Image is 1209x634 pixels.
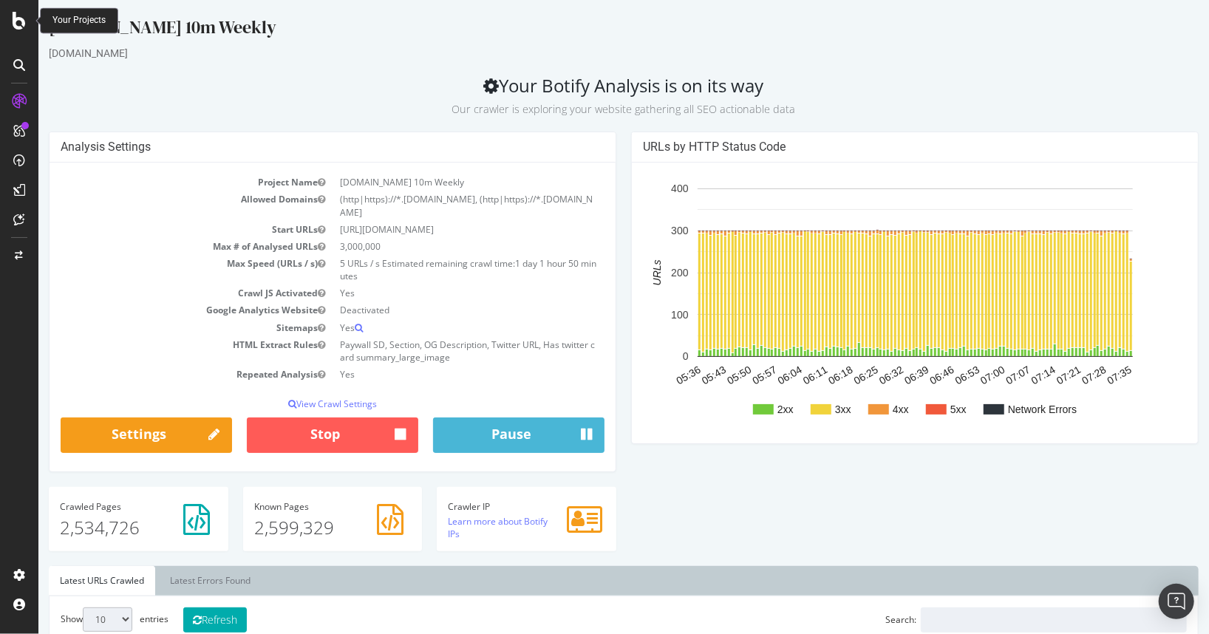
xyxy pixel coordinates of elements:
[22,301,294,318] td: Google Analytics Website
[763,364,791,386] text: 06:11
[940,364,969,386] text: 07:00
[10,46,1160,61] div: [DOMAIN_NAME]
[712,364,740,386] text: 05:57
[302,257,558,282] span: 1 day 1 hour 50 minutes
[409,515,509,540] a: Learn more about Botify IPs
[1159,584,1194,619] div: Open Intercom Messenger
[120,566,223,596] a: Latest Errors Found
[294,221,566,238] td: [URL][DOMAIN_NAME]
[864,364,893,386] text: 06:39
[22,417,194,453] a: Settings
[294,284,566,301] td: Yes
[890,364,919,386] text: 06:46
[915,364,944,386] text: 06:53
[882,607,1148,633] input: Search:
[661,364,690,386] text: 05:43
[21,502,179,511] h4: Pages Crawled
[991,364,1020,386] text: 07:14
[633,309,650,321] text: 100
[22,174,294,191] td: Project Name
[613,260,624,286] text: URLs
[208,417,380,453] button: Stop
[10,75,1160,117] h2: Your Botify Analysis is on its way
[22,284,294,301] td: Crawl JS Activated
[739,403,755,415] text: 2xx
[604,174,1148,432] svg: A chart.
[52,14,106,27] div: Your Projects
[294,255,566,284] td: 5 URLs / s Estimated remaining crawl time:
[22,255,294,284] td: Max Speed (URLs / s)
[10,566,117,596] a: Latest URLs Crawled
[633,183,650,195] text: 400
[22,319,294,336] td: Sitemaps
[145,607,208,633] button: Refresh
[22,398,566,410] p: View Crawl Settings
[687,364,715,386] text: 05:50
[21,515,179,540] p: 2,534,726
[10,15,1160,46] div: [DOMAIN_NAME] 10m Weekly
[1067,364,1096,386] text: 07:35
[1041,364,1070,386] text: 07:28
[414,102,757,116] small: Our crawler is exploring your website gathering all SEO actionable data
[294,366,566,383] td: Yes
[738,364,766,386] text: 06:04
[44,607,94,632] select: Showentries
[395,417,566,453] button: Pause
[22,336,294,366] td: HTML Extract Rules
[216,502,373,511] h4: Pages Known
[22,140,566,154] h4: Analysis Settings
[633,267,650,279] text: 200
[970,403,1038,415] text: Network Errors
[797,403,813,415] text: 3xx
[294,301,566,318] td: Deactivated
[294,191,566,220] td: (http|https)://*.[DOMAIN_NAME], (http|https)://*.[DOMAIN_NAME]
[633,225,650,236] text: 300
[847,607,1148,633] label: Search:
[22,366,294,383] td: Repeated Analysis
[409,502,567,511] h4: Crawler IP
[216,515,373,540] p: 2,599,329
[22,221,294,238] td: Start URLs
[22,238,294,255] td: Max # of Analysed URLs
[644,351,650,363] text: 0
[965,364,994,386] text: 07:07
[814,364,842,386] text: 06:25
[1016,364,1045,386] text: 07:21
[854,403,871,415] text: 4xx
[294,319,566,336] td: Yes
[294,174,566,191] td: [DOMAIN_NAME] 10m Weekly
[912,403,928,415] text: 5xx
[294,238,566,255] td: 3,000,000
[839,364,868,386] text: 06:32
[636,364,665,386] text: 05:36
[22,607,130,632] label: Show entries
[788,364,817,386] text: 06:18
[604,140,1148,154] h4: URLs by HTTP Status Code
[294,336,566,366] td: Paywall SD, Section, OG Description, Twitter URL, Has twitter card summary_large_image
[22,191,294,220] td: Allowed Domains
